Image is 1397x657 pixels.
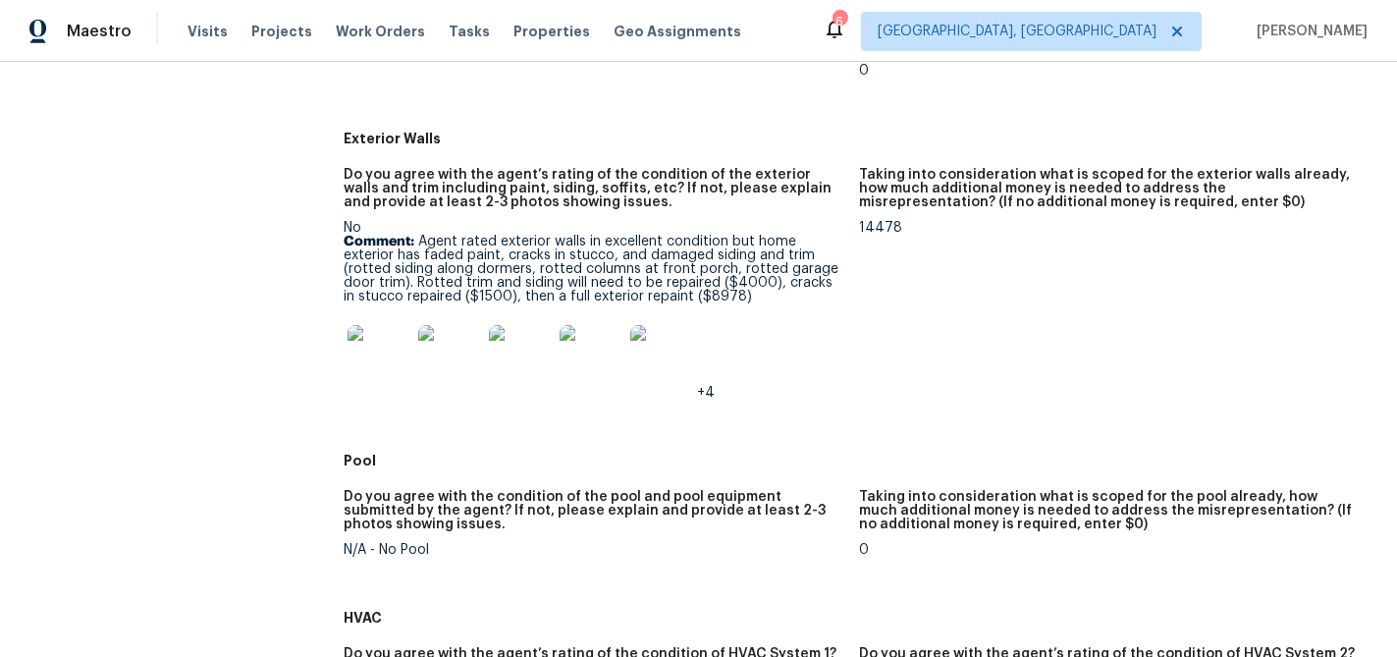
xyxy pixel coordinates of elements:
p: Agent rated exterior walls in excellent condition but home exterior has faded paint, cracks in st... [344,235,842,303]
span: Geo Assignments [614,22,741,41]
h5: Taking into consideration what is scoped for the pool already, how much additional money is neede... [859,490,1358,531]
h5: Pool [344,451,1373,470]
h5: Taking into consideration what is scoped for the exterior walls already, how much additional mone... [859,168,1358,209]
div: 14478 [859,221,1358,235]
div: 0 [859,64,1358,78]
span: Work Orders [336,22,425,41]
h5: Exterior Walls [344,129,1373,148]
span: Properties [513,22,590,41]
span: [PERSON_NAME] [1249,22,1368,41]
h5: Do you agree with the agent’s rating of the condition of the exterior walls and trim including pa... [344,168,842,209]
span: Visits [188,22,228,41]
h5: Do you agree with the condition of the pool and pool equipment submitted by the agent? If not, pl... [344,490,842,531]
div: 0 [859,543,1358,557]
b: Comment: [344,235,414,248]
span: Tasks [449,25,490,38]
div: N/A - No Pool [344,543,842,557]
span: +4 [697,386,715,400]
div: 6 [833,12,846,31]
span: Maestro [67,22,132,41]
div: No [344,221,842,400]
h5: HVAC [344,608,1373,628]
span: [GEOGRAPHIC_DATA], [GEOGRAPHIC_DATA] [878,22,1156,41]
span: Projects [251,22,312,41]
